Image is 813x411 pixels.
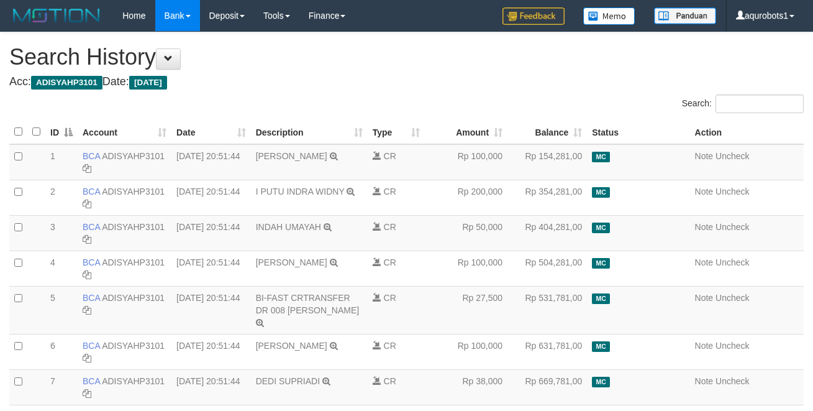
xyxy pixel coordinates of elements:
[83,341,100,351] span: BCA
[384,293,396,303] span: CR
[592,152,610,162] span: Manually Checked by: aqurobots1
[171,369,251,405] td: [DATE] 20:51:44
[384,222,396,232] span: CR
[690,120,804,144] th: Action
[45,286,78,334] td: 5
[592,258,610,269] span: Manually Checked by: aqurobots1
[45,369,78,405] td: 7
[256,341,327,351] a: [PERSON_NAME]
[9,6,104,25] img: MOTION_logo.png
[384,151,396,161] span: CR
[102,151,165,161] a: ADISYAHP3101
[507,251,587,286] td: Rp 504,281,00
[695,341,714,351] a: Note
[83,199,91,209] a: Copy ADISYAHP3101 to clipboard
[695,257,714,267] a: Note
[251,120,368,144] th: Description: activate to sort column ascending
[83,353,91,363] a: Copy ADISYAHP3101 to clipboard
[592,341,610,352] span: Manually Checked by: aqurobots1
[83,305,91,315] a: Copy ADISYAHP3101 to clipboard
[507,120,587,144] th: Balance: activate to sort column ascending
[715,95,804,113] input: Search:
[171,251,251,286] td: [DATE] 20:51:44
[102,187,165,196] a: ADISYAHP3101
[695,151,714,161] a: Note
[83,222,100,232] span: BCA
[425,120,507,144] th: Amount: activate to sort column ascending
[256,151,327,161] a: [PERSON_NAME]
[384,257,396,267] span: CR
[171,215,251,251] td: [DATE] 20:51:44
[715,222,749,232] a: Uncheck
[83,376,100,386] span: BCA
[654,7,716,24] img: panduan.png
[171,180,251,215] td: [DATE] 20:51:44
[256,376,320,386] a: DEDI SUPRIADI
[83,293,100,303] span: BCA
[171,334,251,369] td: [DATE] 20:51:44
[171,286,251,334] td: [DATE] 20:51:44
[715,341,749,351] a: Uncheck
[9,45,804,70] h1: Search History
[682,95,804,113] label: Search:
[45,180,78,215] td: 2
[102,222,165,232] a: ADISYAHP3101
[368,120,425,144] th: Type: activate to sort column ascending
[9,76,804,88] h4: Acc: Date:
[583,7,635,25] img: Button%20Memo.svg
[102,376,165,386] a: ADISYAHP3101
[83,389,91,399] a: Copy ADISYAHP3101 to clipboard
[78,120,171,144] th: Account: activate to sort column ascending
[384,376,396,386] span: CR
[45,120,78,144] th: ID: activate to sort column descending
[171,120,251,144] th: Date: activate to sort column ascending
[587,120,689,144] th: Status
[31,76,102,90] span: ADISYAHP3101
[256,187,345,196] a: I PUTU INDRA WIDNY
[256,257,327,267] a: [PERSON_NAME]
[83,151,100,161] span: BCA
[425,180,507,215] td: Rp 200,000
[425,286,507,334] td: Rp 27,500
[251,286,368,334] td: BI-FAST CRTRANSFER DR 008 [PERSON_NAME]
[507,215,587,251] td: Rp 404,281,00
[171,144,251,180] td: [DATE] 20:51:44
[715,376,749,386] a: Uncheck
[425,251,507,286] td: Rp 100,000
[256,222,321,232] a: INDAH UMAYAH
[83,257,100,267] span: BCA
[507,334,587,369] td: Rp 631,781,00
[507,144,587,180] td: Rp 154,281,00
[592,187,610,198] span: Manually Checked by: aqurobots1
[592,377,610,387] span: Manually Checked by: aqurobots1
[715,293,749,303] a: Uncheck
[83,164,91,173] a: Copy ADISYAHP3101 to clipboard
[425,334,507,369] td: Rp 100,000
[45,334,78,369] td: 6
[102,257,165,267] a: ADISYAHP3101
[45,215,78,251] td: 3
[425,215,507,251] td: Rp 50,000
[83,187,100,196] span: BCA
[83,270,91,280] a: Copy ADISYAHP3101 to clipboard
[507,369,587,405] td: Rp 669,781,00
[507,286,587,334] td: Rp 531,781,00
[695,293,714,303] a: Note
[425,144,507,180] td: Rp 100,000
[695,187,714,196] a: Note
[507,180,587,215] td: Rp 354,281,00
[129,76,167,90] span: [DATE]
[384,187,396,196] span: CR
[715,187,749,196] a: Uncheck
[83,234,91,244] a: Copy ADISYAHP3101 to clipboard
[715,257,749,267] a: Uncheck
[695,376,714,386] a: Note
[502,7,565,25] img: Feedback.jpg
[102,341,165,351] a: ADISYAHP3101
[425,369,507,405] td: Rp 38,000
[384,341,396,351] span: CR
[592,223,610,233] span: Manually Checked by: aqurobots1
[45,251,78,286] td: 4
[695,222,714,232] a: Note
[102,293,165,303] a: ADISYAHP3101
